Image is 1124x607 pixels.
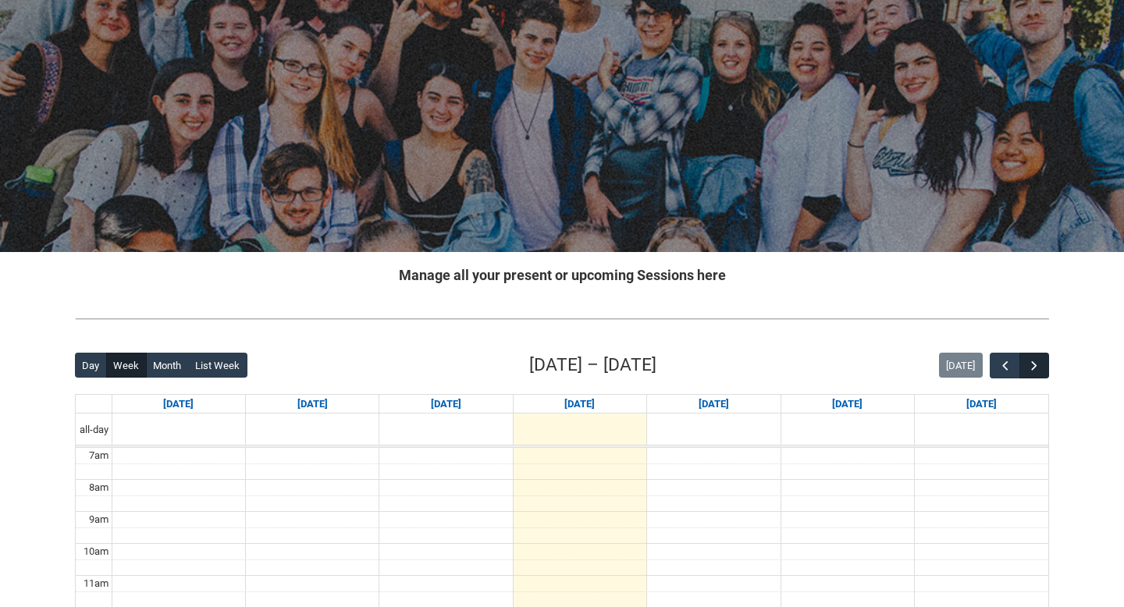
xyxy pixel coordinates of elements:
div: 7am [86,448,112,463]
img: REDU_GREY_LINE [75,311,1049,327]
a: Go to September 9, 2025 [428,395,464,414]
a: Go to September 8, 2025 [294,395,331,414]
button: [DATE] [939,353,983,378]
a: Go to September 10, 2025 [561,395,598,414]
button: Week [106,353,147,378]
div: 8am [86,480,112,495]
button: Day [75,353,107,378]
div: 10am [80,544,112,559]
button: Next Week [1019,353,1049,378]
button: Previous Week [990,353,1019,378]
a: Go to September 12, 2025 [829,395,866,414]
a: Go to September 11, 2025 [695,395,732,414]
div: 9am [86,512,112,527]
a: Go to September 13, 2025 [963,395,1000,414]
h2: Manage all your present or upcoming Sessions here [75,264,1049,286]
button: Month [146,353,189,378]
a: Go to September 7, 2025 [160,395,197,414]
h2: [DATE] – [DATE] [529,352,656,378]
div: 11am [80,576,112,591]
span: all-day [76,422,112,438]
button: List Week [188,353,247,378]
